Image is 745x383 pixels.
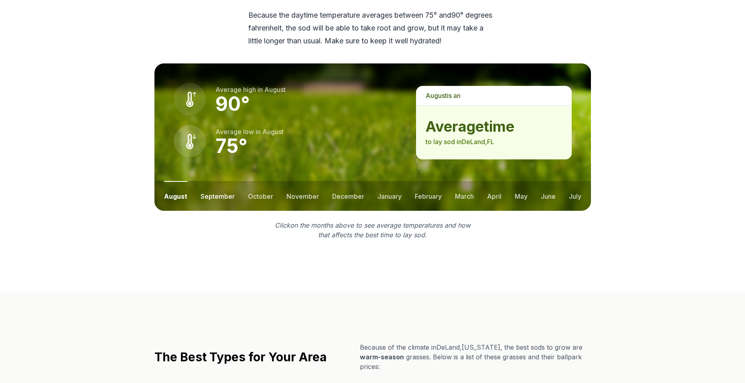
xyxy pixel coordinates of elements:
strong: 90 ° [215,92,250,116]
span: august [262,128,284,136]
button: march [455,181,474,211]
p: Average high in [215,85,286,94]
button: december [332,181,364,211]
button: november [286,181,319,211]
strong: average time [426,118,562,134]
p: is a n [416,86,571,105]
p: to lay sod in DeLand , FL [426,137,562,147]
button: february [415,181,442,211]
p: Average low in [215,127,284,136]
button: january [378,181,402,211]
span: august [264,86,286,94]
button: april [487,181,501,211]
button: june [541,181,556,211]
p: Click on the months above to see average temperatures and how that affects the best time to lay sod. [270,220,475,240]
h2: The Best Types for Your Area [154,350,327,364]
button: october [248,181,273,211]
span: august [426,92,447,100]
p: Because of the climate in DeLand , [US_STATE] , the best sods to grow are grasses. Below is a lis... [360,342,591,371]
button: august [164,181,187,211]
button: may [515,181,528,211]
span: warm-season [360,353,404,361]
button: september [201,181,235,211]
p: Because the daytime temperature averages between 75 ° and 90 ° degrees fahrenheit, the sod will b... [248,9,497,47]
strong: 75 ° [215,134,248,158]
button: july [569,181,581,211]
